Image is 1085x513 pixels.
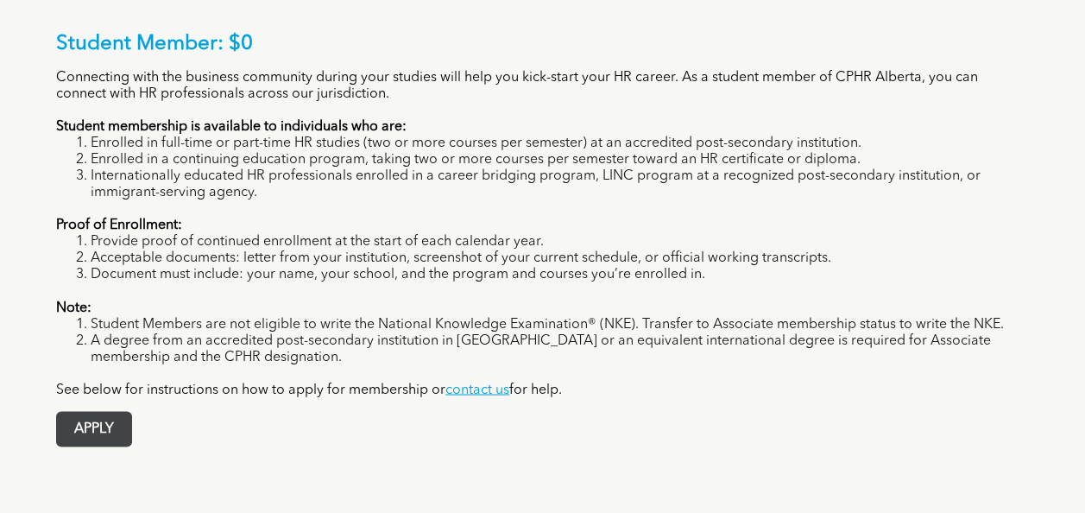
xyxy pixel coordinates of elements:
[91,250,1029,267] li: Acceptable documents: letter from your institution, screenshot of your current schedule, or offic...
[57,412,131,446] span: APPLY
[56,120,407,134] strong: Student membership is available to individuals who are:
[56,301,91,314] strong: Note:
[91,234,1029,250] li: Provide proof of continued enrollment at the start of each calendar year.
[56,70,1029,103] p: Connecting with the business community during your studies will help you kick-start your HR caree...
[91,136,1029,152] li: Enrolled in full-time or part-time HR studies (two or more courses per semester) at an accredited...
[56,411,132,446] a: APPLY
[56,32,1029,57] p: Student Member: $0
[91,267,1029,283] li: Document must include: your name, your school, and the program and courses you’re enrolled in.
[445,383,509,396] a: contact us
[91,168,1029,201] li: Internationally educated HR professionals enrolled in a career bridging program, LINC program at ...
[91,152,1029,168] li: Enrolled in a continuing education program, taking two or more courses per semester toward an HR ...
[56,218,182,232] strong: Proof of Enrollment:
[91,316,1029,332] li: Student Members are not eligible to write the National Knowledge Examination® (NKE). Transfer to ...
[56,382,1029,398] p: See below for instructions on how to apply for membership or for help.
[91,332,1029,365] li: A degree from an accredited post-secondary institution in [GEOGRAPHIC_DATA] or an equivalent inte...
